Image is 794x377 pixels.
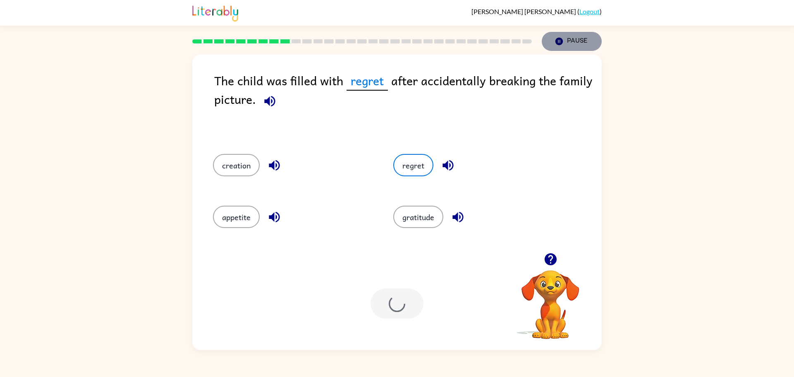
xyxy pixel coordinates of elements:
[213,154,260,176] button: creation
[509,257,592,340] video: Your browser must support playing .mp4 files to use Literably. Please try using another browser.
[542,32,602,51] button: Pause
[192,3,238,22] img: Literably
[471,7,577,15] span: [PERSON_NAME] [PERSON_NAME]
[347,71,388,91] span: regret
[393,154,433,176] button: regret
[579,7,600,15] a: Logout
[213,206,260,228] button: appetite
[214,71,602,137] div: The child was filled with after accidentally breaking the family picture.
[471,7,602,15] div: ( )
[393,206,443,228] button: gratitude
